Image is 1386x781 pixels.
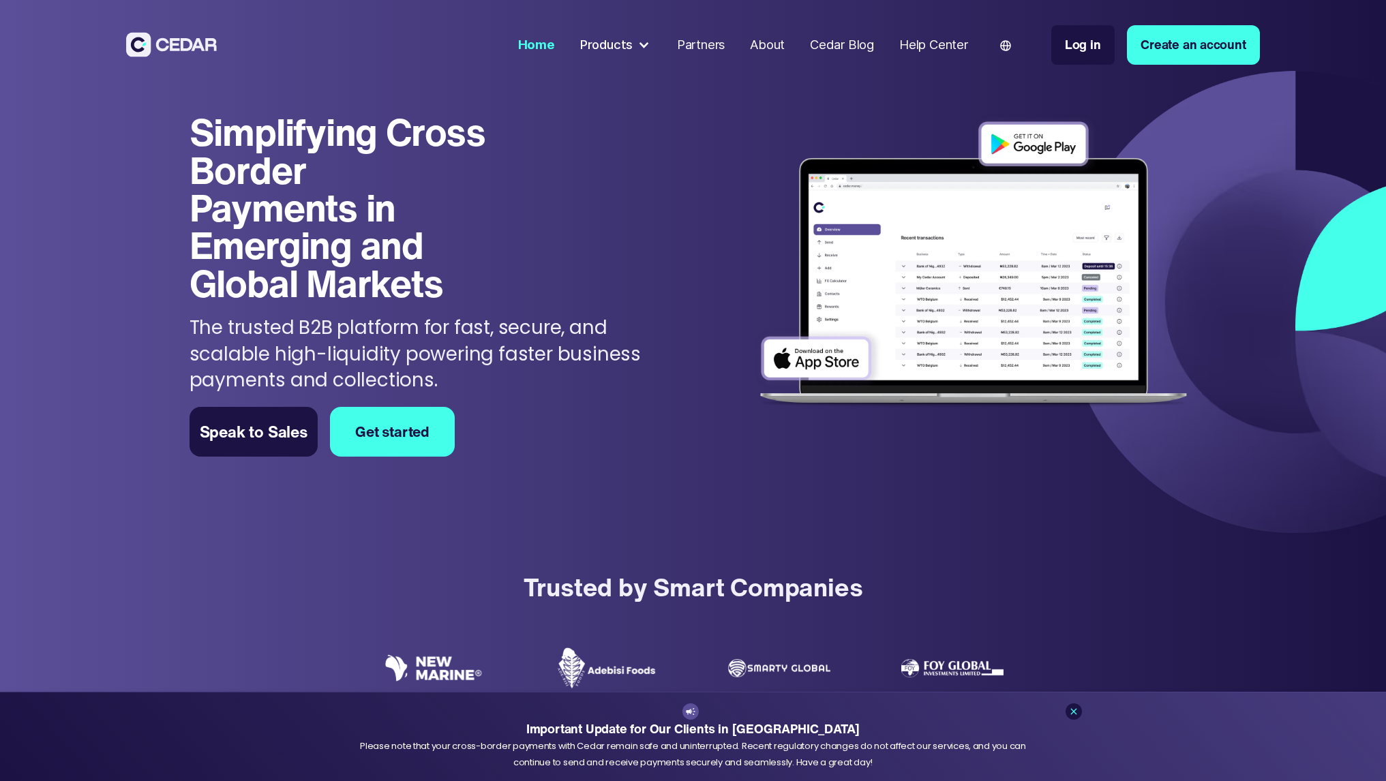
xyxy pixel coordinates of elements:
[1127,25,1260,65] a: Create an account
[1051,25,1115,65] a: Log in
[574,29,659,61] div: Products
[1000,40,1011,51] img: world icon
[750,35,785,55] div: About
[190,315,688,394] p: The trusted B2B platform for fast, secure, and scalable high-liquidity powering faster business p...
[580,35,633,55] div: Products
[511,29,561,61] a: Home
[899,35,968,55] div: Help Center
[901,659,1004,677] img: Foy Global Investments Limited Logo
[804,29,880,61] a: Cedar Blog
[893,29,974,61] a: Help Center
[556,647,658,689] img: Adebisi Foods logo
[744,29,791,61] a: About
[382,654,485,682] img: New Marine logo
[810,35,874,55] div: Cedar Blog
[751,113,1196,416] img: Dashboard of transactions
[671,29,732,61] a: Partners
[190,407,318,457] a: Speak to Sales
[190,113,489,302] h1: Simplifying Cross Border Payments in Emerging and Global Markets
[330,407,455,457] a: Get started
[518,35,555,55] div: Home
[677,35,725,55] div: Partners
[1065,35,1101,55] div: Log in
[728,659,830,677] img: Smarty Global logo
